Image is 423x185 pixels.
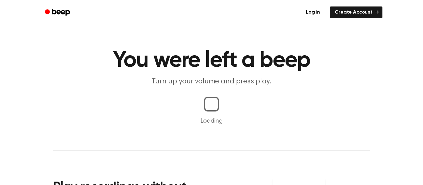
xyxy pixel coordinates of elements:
[93,77,330,87] p: Turn up your volume and press play.
[7,116,416,126] p: Loading
[53,49,370,72] h1: You were left a beep
[41,6,76,19] a: Beep
[330,6,382,18] a: Create Account
[300,5,326,19] a: Log in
